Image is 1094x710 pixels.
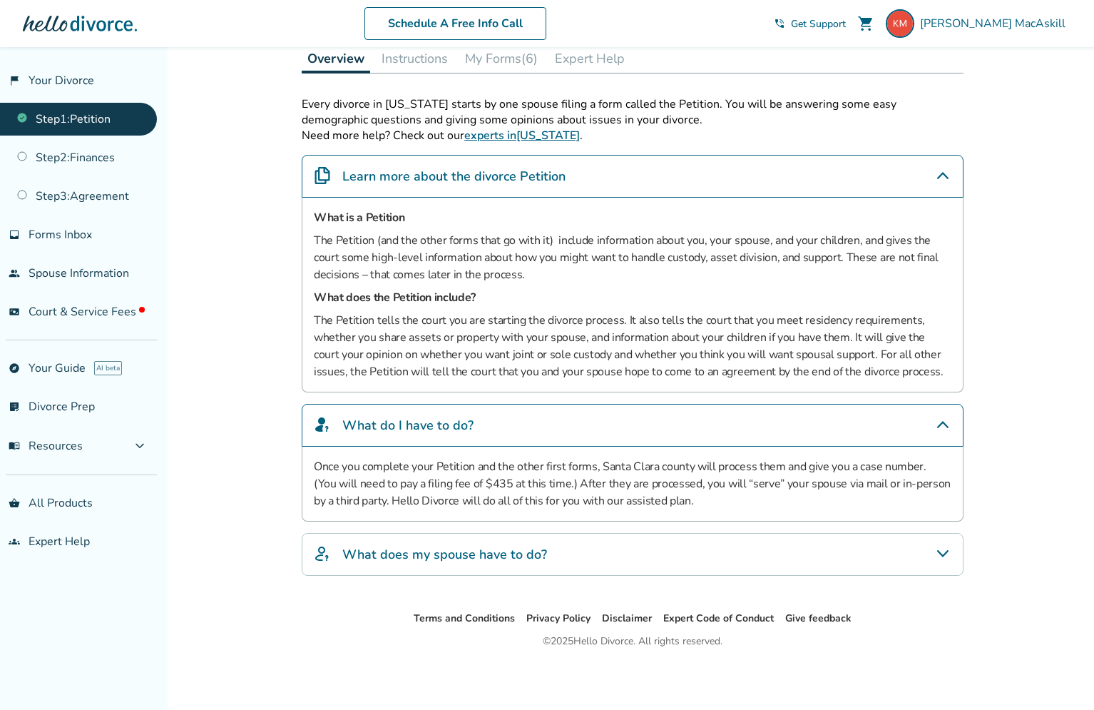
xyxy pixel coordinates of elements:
span: menu_book [9,440,20,452]
button: Expert Help [549,44,630,73]
iframe: Chat Widget [1023,641,1094,710]
div: What do I have to do? [302,404,963,447]
span: shopping_cart [857,15,874,32]
span: Forms Inbox [29,227,92,243]
img: What do I have to do? [314,416,331,433]
h4: What do I have to do? [342,416,474,435]
a: experts in[US_STATE] [464,128,580,143]
span: people [9,268,20,279]
a: Schedule A Free Info Call [364,7,546,40]
button: Instructions [376,44,454,73]
h4: Learn more about the divorce Petition [342,167,566,186]
span: [PERSON_NAME] MacAskill [920,16,1071,31]
img: kmacaskill@gmail.com [886,9,914,38]
p: Once you complete your Petition and the other first forms, Santa Clara county will process them a... [314,458,951,509]
li: Give feedback [785,610,852,627]
span: shopping_basket [9,497,20,509]
h5: What is a Petition [314,209,951,226]
span: universal_currency_alt [9,306,20,318]
span: Court & Service Fees [29,304,145,320]
span: flag_2 [9,75,20,86]
p: Need more help? Check out our . [302,128,963,143]
span: list_alt_check [9,401,20,412]
h4: What does my spouse have to do? [342,545,547,564]
div: Learn more about the divorce Petition [302,155,963,198]
li: Disclaimer [602,610,652,627]
a: Terms and Conditions [414,612,515,625]
span: Get Support [791,17,846,31]
span: AI beta [94,361,122,375]
p: The Petition tells the court you are starting the divorce process. It also tells the court that y... [314,312,951,380]
img: Learn more about the divorce Petition [314,167,331,184]
img: What does my spouse have to do? [314,545,331,562]
button: My Forms(6) [459,44,543,73]
button: Overview [302,44,370,73]
span: Resources [9,438,83,454]
span: groups [9,536,20,547]
span: inbox [9,229,20,240]
span: phone_in_talk [774,18,785,29]
div: © 2025 Hello Divorce. All rights reserved. [543,633,722,650]
a: phone_in_talkGet Support [774,17,846,31]
span: expand_more [131,437,148,455]
p: Every divorce in [US_STATE] starts by one spouse filing a form called the Petition. You will be a... [302,96,963,128]
h5: What does the Petition include? [314,289,951,306]
a: Privacy Policy [526,612,591,625]
span: explore [9,362,20,374]
div: What does my spouse have to do? [302,533,963,576]
a: Expert Code of Conduct [663,612,774,625]
p: The Petition (and the other forms that go with it) include information about you, your spouse, an... [314,232,951,283]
